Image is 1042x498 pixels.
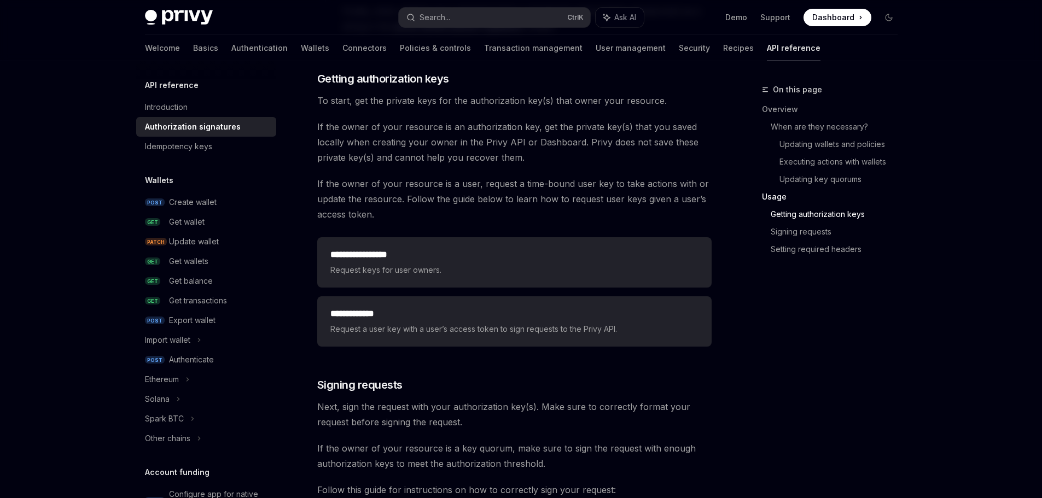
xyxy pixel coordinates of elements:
[136,232,276,251] a: PATCHUpdate wallet
[760,12,790,23] a: Support
[136,212,276,232] a: GETGet wallet
[231,35,288,61] a: Authentication
[614,12,636,23] span: Ask AI
[145,373,179,386] div: Ethereum
[145,333,190,347] div: Import wallet
[169,235,219,248] div: Update wallet
[145,140,212,153] div: Idempotency keys
[145,257,160,266] span: GET
[317,441,712,471] span: If the owner of your resource is a key quorum, make sure to sign the request with enough authoriz...
[812,12,854,23] span: Dashboard
[484,35,583,61] a: Transaction management
[145,120,241,133] div: Authorization signatures
[169,294,227,307] div: Get transactions
[145,277,160,285] span: GET
[773,83,822,96] span: On this page
[145,356,165,364] span: POST
[317,93,712,108] span: To start, get the private keys for the authorization key(s) that owner your resource.
[771,118,906,136] a: When are they necessary?
[679,35,710,61] a: Security
[145,317,165,325] span: POST
[779,171,906,188] a: Updating key quorums
[145,174,173,187] h5: Wallets
[169,353,214,366] div: Authenticate
[567,13,584,22] span: Ctrl K
[399,8,590,27] button: Search...CtrlK
[145,198,165,207] span: POST
[804,9,871,26] a: Dashboard
[145,79,199,92] h5: API reference
[145,10,213,25] img: dark logo
[169,196,217,209] div: Create wallet
[317,71,449,86] span: Getting authorization keys
[136,350,276,370] a: POSTAuthenticate
[771,206,906,223] a: Getting authorization keys
[145,218,160,226] span: GET
[136,97,276,117] a: Introduction
[136,117,276,137] a: Authorization signatures
[317,482,712,497] span: Follow this guide for instructions on how to correctly sign your request:
[317,296,712,347] a: **** **** ***Request a user key with a user’s access token to sign requests to the Privy API.
[136,310,276,330] a: POSTExport wallet
[596,35,666,61] a: User management
[762,101,906,118] a: Overview
[317,377,403,392] span: Signing requests
[136,192,276,212] a: POSTCreate wallet
[145,466,209,479] h5: Account funding
[596,8,644,27] button: Ask AI
[779,136,906,153] a: Updating wallets and policies
[169,215,205,229] div: Get wallet
[136,271,276,291] a: GETGet balance
[771,241,906,258] a: Setting required headers
[767,35,820,61] a: API reference
[317,119,712,165] span: If the owner of your resource is an authorization key, get the private key(s) that you saved loca...
[136,137,276,156] a: Idempotency keys
[136,291,276,310] a: GETGet transactions
[880,9,898,26] button: Toggle dark mode
[145,297,160,305] span: GET
[330,323,698,336] span: Request a user key with a user’s access token to sign requests to the Privy API.
[145,392,170,406] div: Solana
[725,12,747,23] a: Demo
[136,251,276,271] a: GETGet wallets
[317,176,712,222] span: If the owner of your resource is a user, request a time-bound user key to take actions with or up...
[317,399,712,430] span: Next, sign the request with your authorization key(s). Make sure to correctly format your request...
[779,153,906,171] a: Executing actions with wallets
[145,238,167,246] span: PATCH
[169,255,208,268] div: Get wallets
[193,35,218,61] a: Basics
[342,35,387,61] a: Connectors
[145,412,184,425] div: Spark BTC
[169,314,216,327] div: Export wallet
[723,35,754,61] a: Recipes
[169,274,213,288] div: Get balance
[762,188,906,206] a: Usage
[400,35,471,61] a: Policies & controls
[145,432,190,445] div: Other chains
[301,35,329,61] a: Wallets
[420,11,450,24] div: Search...
[145,101,188,114] div: Introduction
[771,223,906,241] a: Signing requests
[145,35,180,61] a: Welcome
[330,263,698,277] span: Request keys for user owners.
